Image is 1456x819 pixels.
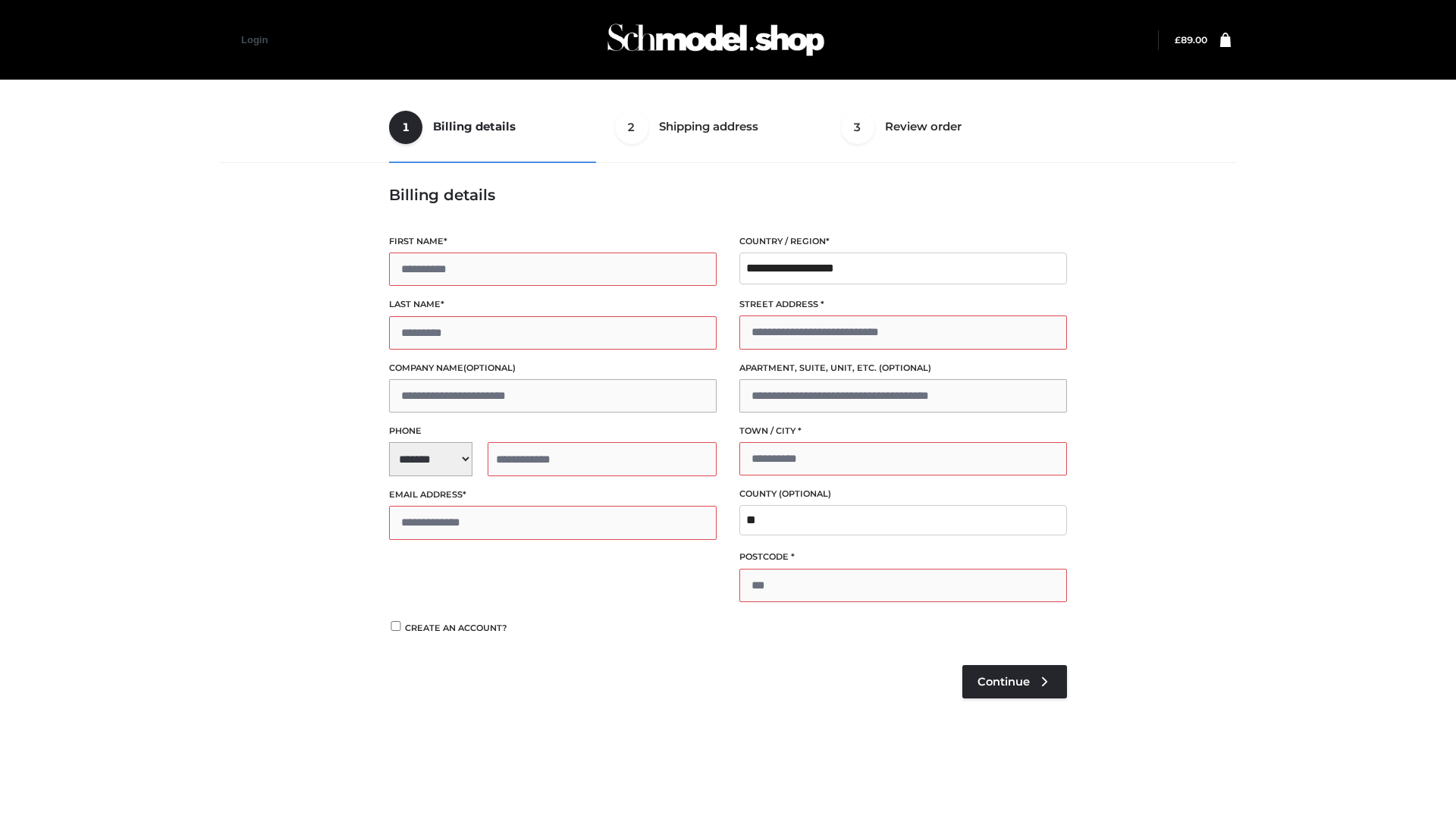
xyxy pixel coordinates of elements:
label: Company name [389,361,717,375]
label: Last name [389,297,717,312]
label: Apartment, suite, unit, etc. [739,361,1067,375]
span: (optional) [879,362,931,373]
label: First name [389,234,717,249]
label: County [739,487,1067,501]
label: Phone [389,424,717,438]
label: Town / City [739,424,1067,438]
span: Continue [977,675,1030,689]
label: Email address [389,488,717,502]
label: Country / Region [739,234,1067,249]
a: £89.00 [1175,34,1207,45]
label: Postcode [739,550,1067,564]
input: Create an account? [389,621,403,631]
span: £ [1175,34,1181,45]
a: Continue [962,665,1067,698]
label: Street address [739,297,1067,312]
span: (optional) [463,362,516,373]
h3: Billing details [389,186,1067,204]
img: Schmodel Admin 964 [602,10,830,70]
a: Login [241,34,268,45]
span: Create an account? [405,623,507,633]
span: (optional) [779,488,831,499]
bdi: 89.00 [1175,34,1207,45]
